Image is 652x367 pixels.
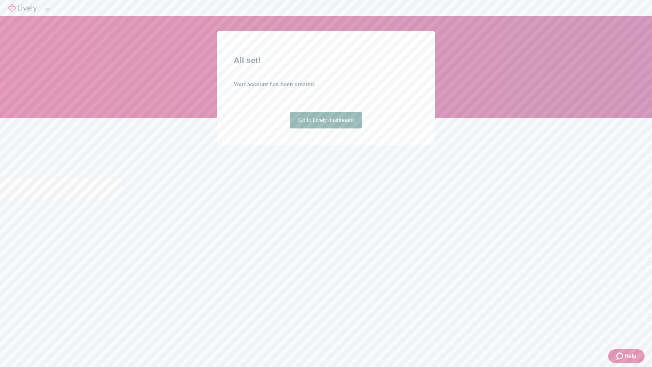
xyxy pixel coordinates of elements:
[234,54,418,67] h2: All set!
[45,8,50,11] button: Log out
[624,352,636,360] span: Help
[608,349,645,363] button: Zendesk support iconHelp
[616,352,624,360] svg: Zendesk support icon
[290,112,362,128] a: Go to Lively dashboard
[234,81,418,89] h4: Your account has been created.
[8,4,37,12] img: Lively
